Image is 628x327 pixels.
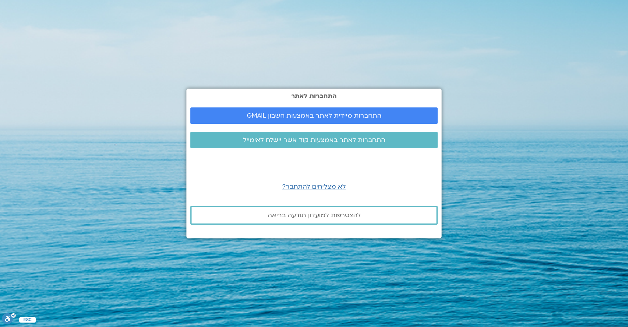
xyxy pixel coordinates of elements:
span: התחברות מיידית לאתר באמצעות חשבון GMAIL [247,112,382,119]
span: להצטרפות למועדון תודעה בריאה [268,212,361,219]
h2: התחברות לאתר [190,93,438,100]
span: התחברות לאתר באמצעות קוד אשר יישלח לאימייל [243,136,385,144]
a: לא מצליחים להתחבר? [282,182,346,191]
a: התחברות מיידית לאתר באמצעות חשבון GMAIL [190,107,438,124]
a: להצטרפות למועדון תודעה בריאה [190,206,438,225]
a: התחברות לאתר באמצעות קוד אשר יישלח לאימייל [190,132,438,148]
